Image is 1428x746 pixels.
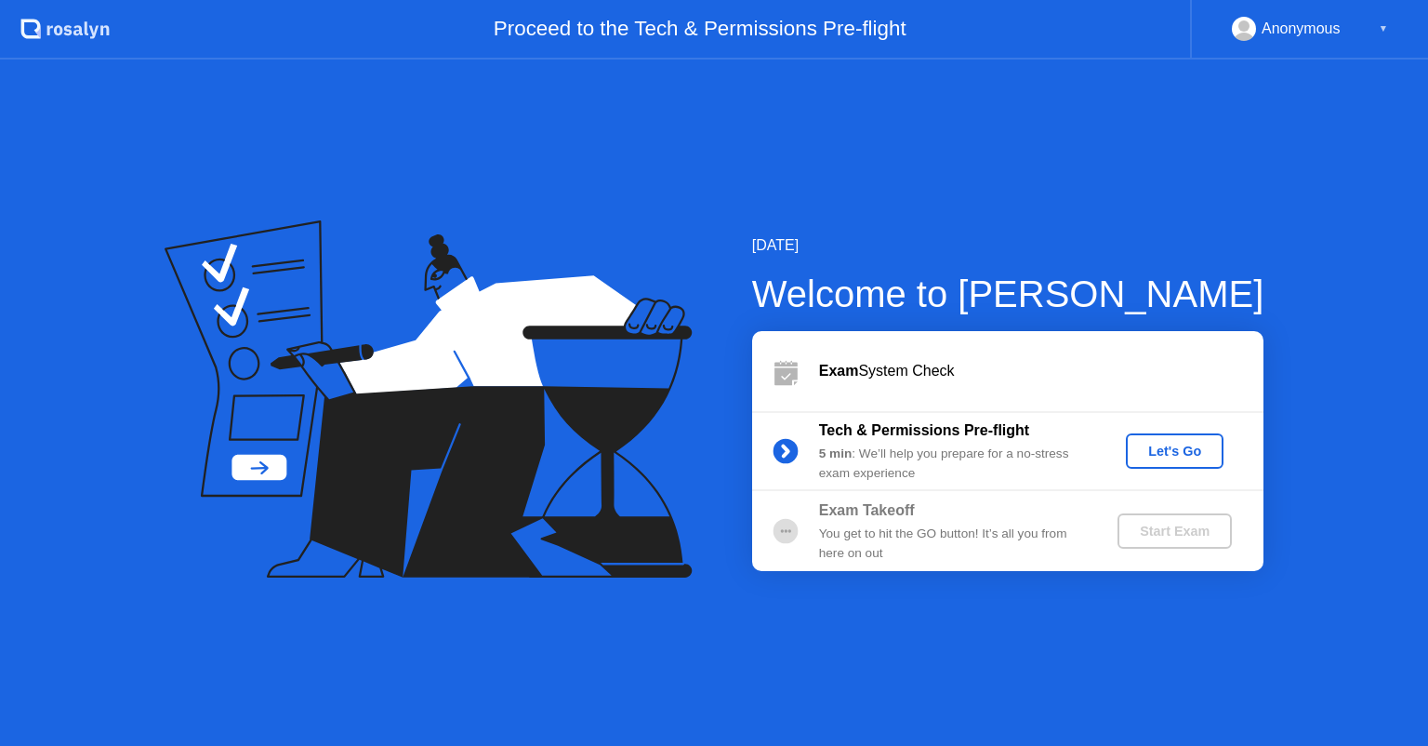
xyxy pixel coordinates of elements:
[1262,17,1341,41] div: Anonymous
[819,525,1087,563] div: You get to hit the GO button! It’s all you from here on out
[1125,524,1224,539] div: Start Exam
[1379,17,1388,41] div: ▼
[1126,433,1223,469] button: Let's Go
[1133,444,1216,459] div: Let's Go
[819,446,853,460] b: 5 min
[819,502,915,518] b: Exam Takeoff
[819,363,859,379] b: Exam
[819,422,1029,438] b: Tech & Permissions Pre-flight
[819,360,1263,382] div: System Check
[752,266,1264,322] div: Welcome to [PERSON_NAME]
[1117,513,1232,549] button: Start Exam
[819,445,1087,483] div: : We’ll help you prepare for a no-stress exam experience
[752,234,1264,257] div: [DATE]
